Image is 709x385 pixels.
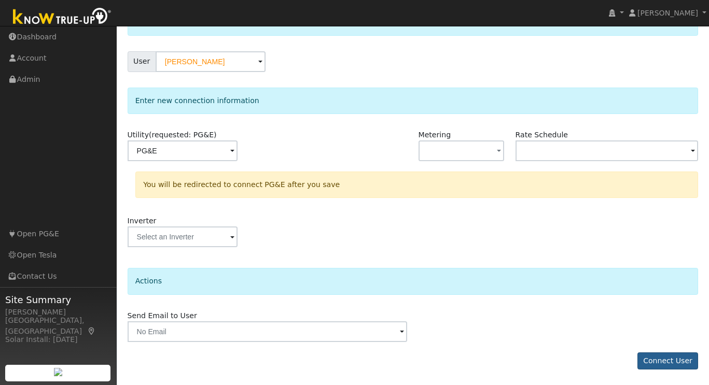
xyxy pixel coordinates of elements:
div: Enter new connection information [128,88,699,114]
input: Select an Inverter [128,226,238,247]
input: Select a User [156,51,266,72]
div: [GEOGRAPHIC_DATA], [GEOGRAPHIC_DATA] [5,315,111,337]
label: Rate Schedule [516,130,568,140]
input: No Email [128,321,408,342]
span: (requested: PG&E) [149,131,217,139]
span: [PERSON_NAME] [637,9,698,17]
div: [PERSON_NAME] [5,307,111,318]
div: Solar Install: [DATE] [5,334,111,345]
button: Connect User [637,352,699,370]
input: Select a Utility [128,140,238,161]
label: Metering [419,130,451,140]
a: Map [87,327,96,335]
img: Know True-Up [8,6,117,29]
img: retrieve [54,368,62,376]
label: Utility [128,130,217,140]
span: Site Summary [5,293,111,307]
div: Actions [128,268,699,294]
label: Inverter [128,216,157,226]
div: You will be redirected to connect PG&E after you save [135,172,698,198]
span: User [128,51,156,72]
label: Send Email to User [128,310,197,321]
